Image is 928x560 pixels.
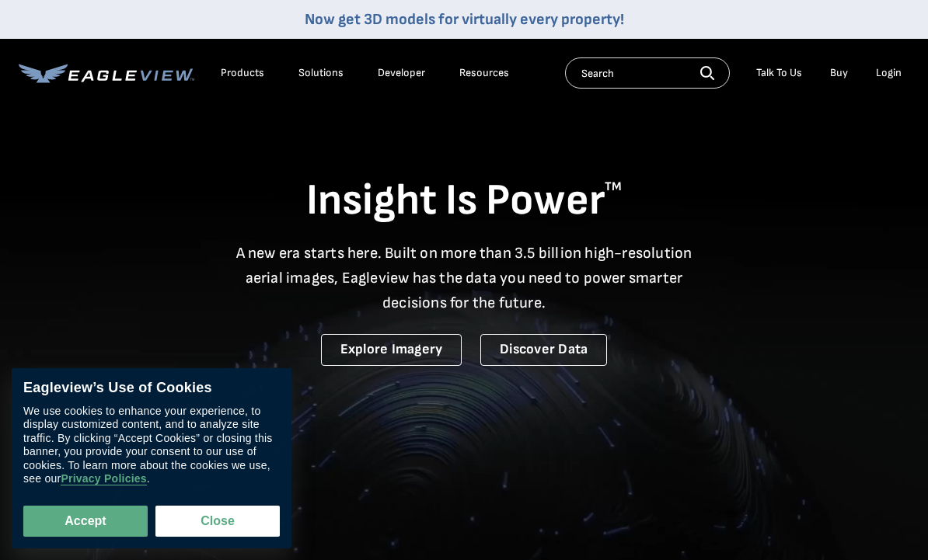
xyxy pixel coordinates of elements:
button: Close [155,506,280,537]
a: Explore Imagery [321,334,462,366]
div: Resources [459,66,509,80]
a: Buy [830,66,848,80]
input: Search [565,57,730,89]
div: Login [876,66,902,80]
div: Products [221,66,264,80]
div: Talk To Us [756,66,802,80]
a: Discover Data [480,334,607,366]
p: A new era starts here. Built on more than 3.5 billion high-resolution aerial images, Eagleview ha... [226,241,702,315]
a: Privacy Policies [61,473,146,486]
div: Eagleview’s Use of Cookies [23,380,280,397]
button: Accept [23,506,148,537]
a: Developer [378,66,425,80]
sup: TM [605,179,622,194]
a: Now get 3D models for virtually every property! [305,10,624,29]
div: Solutions [298,66,344,80]
div: We use cookies to enhance your experience, to display customized content, and to analyze site tra... [23,405,280,486]
h1: Insight Is Power [19,174,909,228]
